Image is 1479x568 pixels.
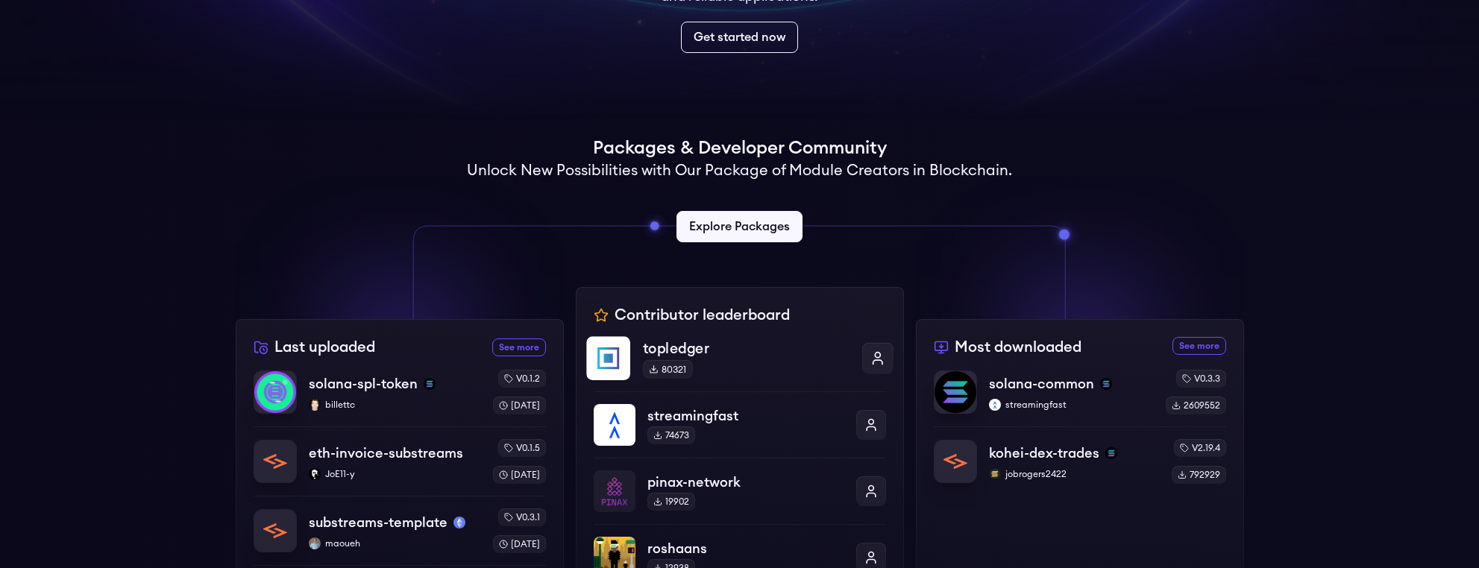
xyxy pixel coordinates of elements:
[309,537,321,549] img: maoueh
[254,441,296,482] img: eth-invoice-substreams
[309,373,418,394] p: solana-spl-token
[934,426,1226,484] a: kohei-dex-tradeskohei-dex-tradessolanajobrogers2422jobrogers2422v2.19.4792929
[989,373,1094,394] p: solana-common
[492,338,546,356] a: See more recently uploaded packages
[254,426,546,496] a: eth-invoice-substreamseth-invoice-substreamsJoE11-yJoE11-yv0.1.5[DATE]
[254,496,546,565] a: substreams-templatesubstreams-templatemainnetmaouehmaouehv0.3.1[DATE]
[676,211,803,242] a: Explore Packages
[1172,337,1226,355] a: See more most downloaded packages
[586,336,894,393] a: topledgertopledger80321
[989,443,1099,464] p: kohei-dex-trades
[493,397,546,414] div: [DATE]
[647,426,695,444] div: 74673
[934,370,1226,426] a: solana-commonsolana-commonsolanastreamingfaststreamingfastv0.3.32609552
[989,399,1001,411] img: streamingfast
[989,399,1154,411] p: streamingfast
[594,404,635,446] img: streamingfast
[493,535,546,553] div: [DATE]
[254,370,546,426] a: solana-spl-tokensolana-spl-tokensolanabillettcbillettcv0.1.2[DATE]
[642,338,849,359] p: topledger
[254,371,296,413] img: solana-spl-token
[498,508,546,526] div: v0.3.1
[647,406,844,426] p: streamingfast
[309,443,463,464] p: eth-invoice-substreams
[254,510,296,552] img: substreams-template
[989,468,1160,480] p: jobrogers2422
[309,537,481,549] p: maoueh
[309,512,448,533] p: substreams-template
[1100,378,1112,390] img: solana
[681,22,798,53] a: Get started now
[498,370,546,388] div: v0.1.2
[593,136,887,160] h1: Packages & Developer Community
[989,468,1001,480] img: jobrogers2422
[309,468,481,480] p: JoE11-y
[467,160,1012,181] h2: Unlock New Possibilities with Our Package of Module Creators in Blockchain.
[1174,439,1226,457] div: v2.19.4
[594,391,886,458] a: streamingfaststreamingfast74673
[935,441,976,482] img: kohei-dex-trades
[1166,397,1226,414] div: 2609552
[498,439,546,457] div: v0.1.5
[309,399,481,411] p: billettc
[594,458,886,524] a: pinax-networkpinax-network19902
[1176,370,1226,388] div: v0.3.3
[642,360,692,379] div: 80321
[935,371,976,413] img: solana-common
[647,493,695,511] div: 19902
[453,517,465,528] img: mainnet
[309,468,321,480] img: JoE11-y
[647,472,844,493] p: pinax-network
[309,399,321,411] img: billettc
[594,470,635,512] img: pinax-network
[647,538,844,559] p: roshaans
[1172,466,1226,484] div: 792929
[586,336,630,380] img: topledger
[493,466,546,484] div: [DATE]
[1105,447,1117,459] img: solana
[424,378,436,390] img: solana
